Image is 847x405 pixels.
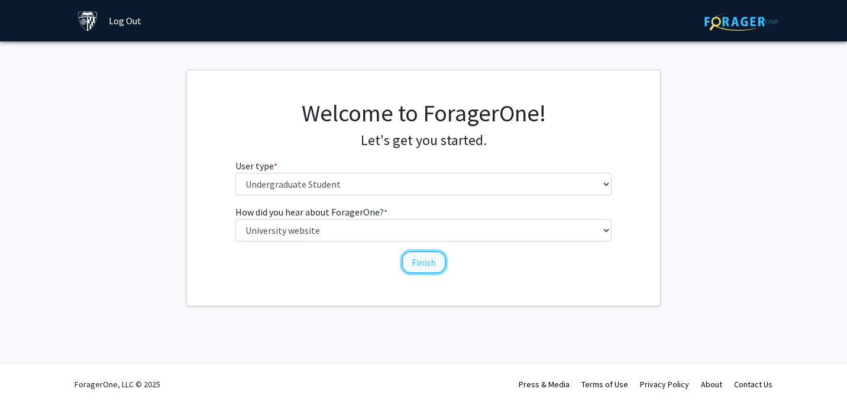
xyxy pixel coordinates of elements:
[235,99,612,127] h1: Welcome to ForagerOne!
[581,379,628,390] a: Terms of Use
[75,364,160,405] div: ForagerOne, LLC © 2025
[235,132,612,149] h4: Let's get you started.
[734,379,772,390] a: Contact Us
[9,352,50,396] iframe: Chat
[519,379,570,390] a: Press & Media
[235,159,277,173] label: User type
[704,12,778,31] img: ForagerOne Logo
[640,379,689,390] a: Privacy Policy
[701,379,722,390] a: About
[235,205,387,219] label: How did you hear about ForagerOne?
[77,11,98,31] img: Johns Hopkins University Logo
[402,251,446,274] button: Finish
